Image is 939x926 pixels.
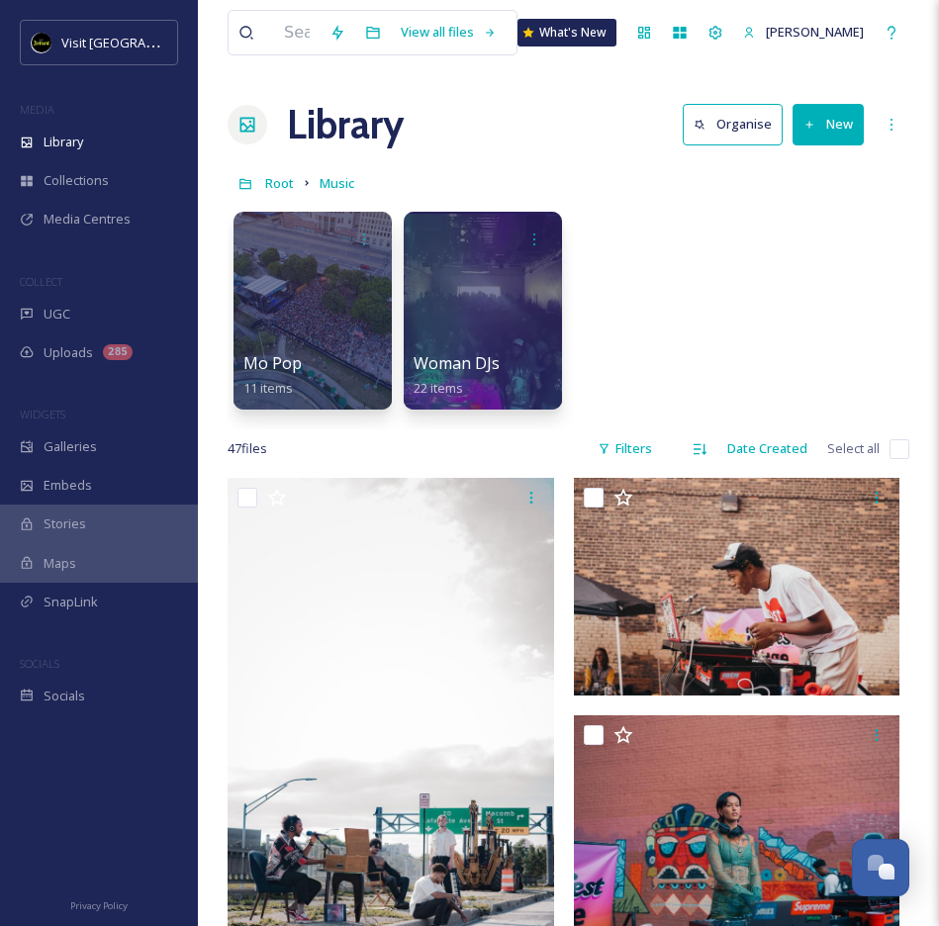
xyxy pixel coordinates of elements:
span: [PERSON_NAME] [766,23,864,41]
span: Socials [44,687,85,705]
a: What's New [517,19,616,46]
span: Uploads [44,343,93,362]
button: New [793,104,864,144]
span: Visit [GEOGRAPHIC_DATA] [61,33,215,51]
a: Woman DJs22 items [414,354,500,397]
span: SnapLink [44,593,98,611]
div: Date Created [717,429,817,468]
span: COLLECT [20,274,62,289]
span: UGC [44,305,70,324]
span: 11 items [243,379,293,397]
span: 22 items [414,379,463,397]
span: Collections [44,171,109,190]
a: Organise [683,104,793,144]
a: View all files [391,13,507,51]
span: Woman DJs [414,352,500,374]
span: Mo Pop [243,352,302,374]
span: WIDGETS [20,407,65,421]
span: MEDIA [20,102,54,117]
img: VISIT%20DETROIT%20LOGO%20-%20BLACK%20BACKGROUND.png [32,33,51,52]
span: Select all [827,439,880,458]
span: Media Centres [44,210,131,229]
a: [PERSON_NAME] [733,13,874,51]
span: Root [265,174,294,192]
button: Organise [683,104,783,144]
span: Embeds [44,476,92,495]
input: Search your library [274,11,320,54]
a: Privacy Policy [70,892,128,916]
a: Mo Pop11 items [243,354,302,397]
img: IMG_0161.jpg [574,478,900,695]
div: 285 [103,344,133,360]
a: Root [265,171,294,195]
span: Music [320,174,354,192]
a: Music [320,171,354,195]
button: Open Chat [852,839,909,896]
span: Privacy Policy [70,899,128,912]
div: Filters [588,429,662,468]
a: Library [287,95,404,154]
span: Stories [44,514,86,533]
span: Galleries [44,437,97,456]
span: 47 file s [228,439,267,458]
span: Library [44,133,83,151]
span: SOCIALS [20,656,59,671]
span: Maps [44,554,76,573]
